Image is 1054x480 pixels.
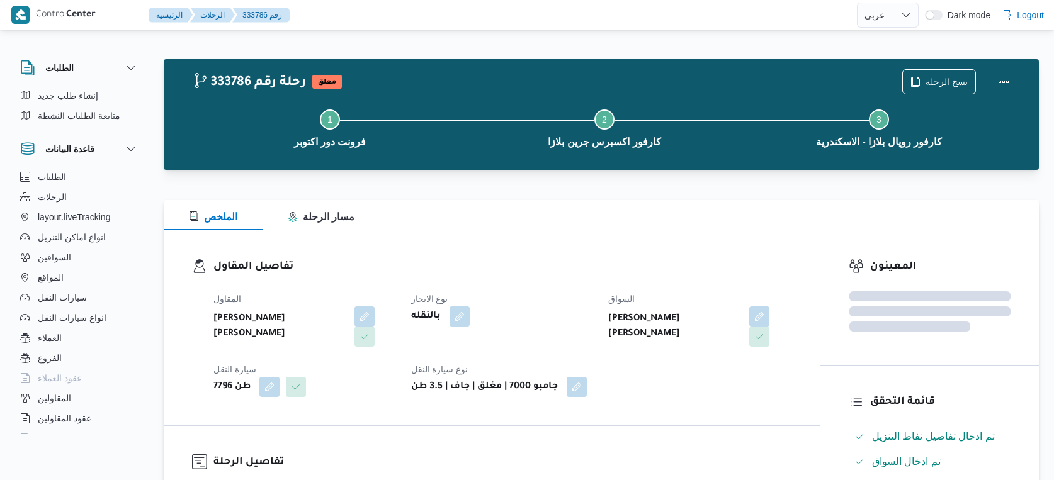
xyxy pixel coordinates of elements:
[15,328,144,348] button: العملاء
[11,6,30,24] img: X8yXhbKr1z7QwAAAABJRU5ErkJggg==
[943,10,990,20] span: Dark mode
[870,259,1011,276] h3: المعينون
[548,135,660,150] span: كارفور اكسبرس جرين بلازا
[193,94,467,160] button: فرونت دور اكتوبر
[15,207,144,227] button: layout.liveTracking
[1017,8,1044,23] span: Logout
[213,294,241,304] span: المقاول
[38,169,66,184] span: الطلبات
[411,309,441,324] b: بالنقله
[608,311,740,342] b: [PERSON_NAME] [PERSON_NAME]
[10,86,149,131] div: الطلبات
[38,371,82,386] span: عقود العملاء
[849,452,1011,472] button: تم ادخال السواق
[816,135,942,150] span: كارفور رويال بلازا - الاسكندرية
[467,94,742,160] button: كارفور اكسبرس جرين بلازا
[20,60,139,75] button: الطلبات
[232,8,290,23] button: 333786 رقم
[213,454,791,471] h3: تفاصيل الرحلة
[15,428,144,449] button: اجهزة التليفون
[411,379,558,394] b: جامبو 7000 | مغلق | جاف | 3.5 طن
[45,142,94,157] h3: قاعدة البيانات
[38,108,120,123] span: متابعة الطلبات النشطة
[15,106,144,126] button: متابعة الطلبات النشطة
[411,364,468,374] span: نوع سيارة النقل
[45,60,74,75] h3: الطلبات
[15,187,144,207] button: الرحلات
[15,167,144,187] button: الطلبات
[872,431,995,442] span: تم ادخال تفاصيل نفاط التنزيل
[312,75,342,89] span: معلق
[849,427,1011,447] button: تم ادخال تفاصيل نفاط التنزيل
[190,8,235,23] button: الرحلات
[318,79,336,86] b: معلق
[213,259,791,276] h3: تفاصيل المقاول
[213,379,251,394] b: طن 7796
[10,167,149,439] div: قاعدة البيانات
[38,391,71,406] span: المقاولين
[38,310,106,325] span: انواع سيارات النقل
[902,69,976,94] button: نسخ الرحلة
[38,290,87,305] span: سيارات النقل
[327,114,332,125] span: 1
[15,247,144,267] button: السواقين
[872,429,995,444] span: تم ادخال تفاصيل نفاط التنزيل
[38,189,67,204] span: الرحلات
[926,74,968,89] span: نسخ الرحلة
[991,69,1016,94] button: Actions
[38,209,110,225] span: layout.liveTracking
[15,388,144,408] button: المقاولين
[149,8,193,23] button: الرئيسيه
[38,88,98,103] span: إنشاء طلب جديد
[602,114,607,125] span: 2
[15,368,144,388] button: عقود العملاء
[213,311,346,342] b: [PERSON_NAME] [PERSON_NAME]
[288,211,354,222] span: مسار الرحلة
[742,94,1016,160] button: كارفور رويال بلازا - الاسكندرية
[872,454,941,469] span: تم ادخال السواق
[608,294,635,304] span: السواق
[870,394,1011,411] h3: قائمة التحقق
[20,142,139,157] button: قاعدة البيانات
[294,135,366,150] span: فرونت دور اكتوبر
[38,431,90,446] span: اجهزة التليفون
[213,364,256,374] span: سيارة النقل
[876,114,881,125] span: 3
[15,86,144,106] button: إنشاء طلب جديد
[15,267,144,287] button: المواقع
[997,3,1049,28] button: Logout
[15,348,144,368] button: الفروع
[15,308,144,328] button: انواع سيارات النقل
[38,411,91,426] span: عقود المقاولين
[15,227,144,247] button: انواع اماكن التنزيل
[189,211,237,222] span: الملخص
[38,230,106,245] span: انواع اماكن التنزيل
[193,75,306,91] h2: 333786 رحلة رقم
[15,287,144,308] button: سيارات النقل
[38,350,62,366] span: الفروع
[411,294,448,304] span: نوع الايجار
[872,456,941,467] span: تم ادخال السواق
[15,408,144,428] button: عقود المقاولين
[38,270,64,285] span: المواقع
[66,10,96,20] b: Center
[38,330,62,345] span: العملاء
[38,250,71,265] span: السواقين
